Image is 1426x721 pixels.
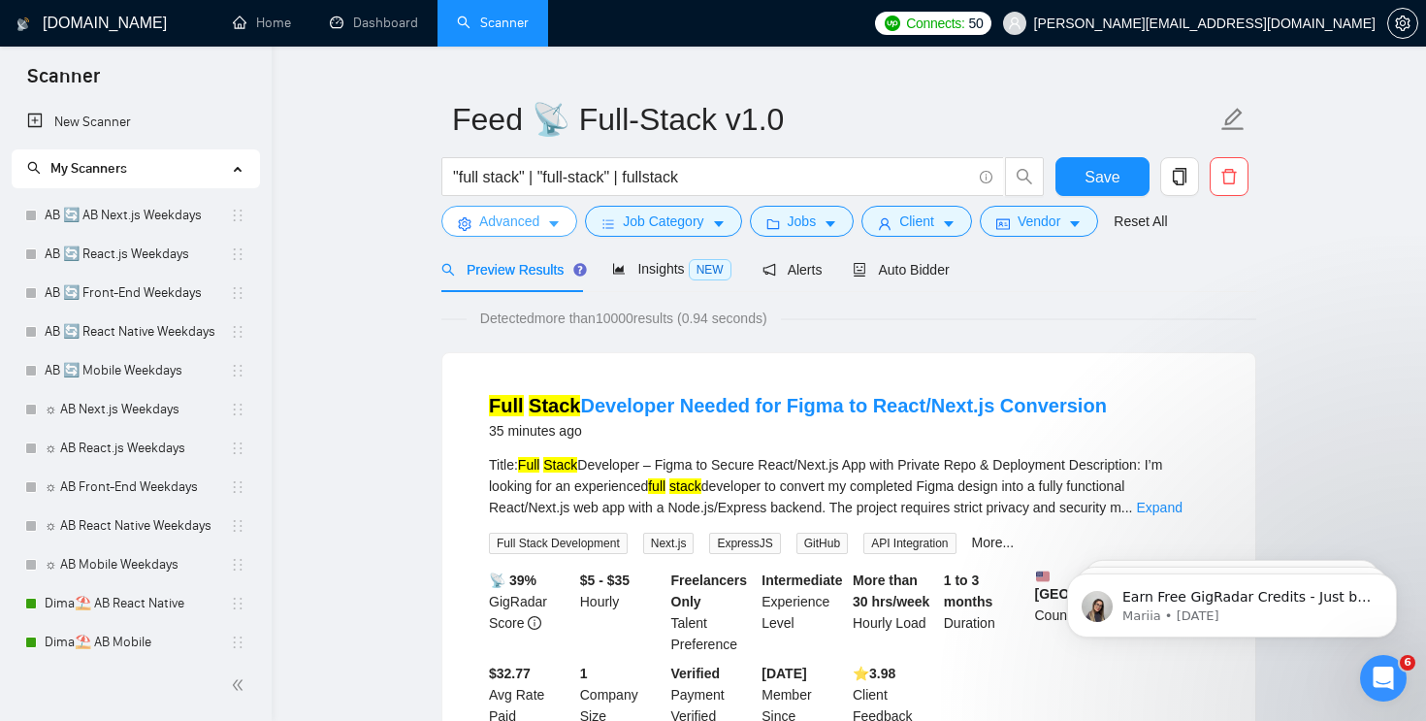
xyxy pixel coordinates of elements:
[230,635,245,650] span: holder
[576,570,667,655] div: Hourly
[441,206,577,237] button: settingAdvancedcaret-down
[762,263,776,277] span: notification
[585,206,741,237] button: barsJob Categorycaret-down
[45,351,230,390] a: AB 🔄 Mobile Weekdays
[758,570,849,655] div: Experience Level
[45,468,230,507] a: ☼ AB Front-End Weekdays
[27,103,243,142] a: New Scanner
[543,457,577,473] mark: Stack
[824,216,837,231] span: caret-down
[441,263,455,277] span: search
[453,165,971,189] input: Search Freelance Jobs...
[529,395,580,416] mark: Stack
[489,395,1107,416] a: Full StackDeveloper Needed for Figma to React/Next.js Conversion
[230,518,245,534] span: holder
[1114,211,1167,232] a: Reset All
[12,507,259,545] li: ☼ AB React Native Weekdays
[230,479,245,495] span: holder
[441,262,581,278] span: Preview Results
[861,206,972,237] button: userClientcaret-down
[12,62,115,103] span: Scanner
[796,533,848,554] span: GitHub
[671,666,721,681] b: Verified
[1388,16,1417,31] span: setting
[233,15,291,31] a: homeHome
[853,262,949,278] span: Auto Bidder
[1210,157,1248,196] button: delete
[547,216,561,231] span: caret-down
[27,160,127,177] span: My Scanners
[942,216,956,231] span: caret-down
[489,419,1107,442] div: 35 minutes ago
[996,216,1010,231] span: idcard
[762,573,842,588] b: Intermediate
[612,262,626,276] span: area-chart
[580,573,630,588] b: $5 - $35
[671,573,748,609] b: Freelancers Only
[1008,16,1021,30] span: user
[1387,16,1418,31] a: setting
[45,545,230,584] a: ☼ AB Mobile Weekdays
[45,196,230,235] a: AB 🔄 AB Next.js Weekdays
[1006,168,1043,185] span: search
[479,211,539,232] span: Advanced
[230,441,245,456] span: holder
[16,9,30,40] img: logo
[853,263,866,277] span: robot
[623,211,703,232] span: Job Category
[452,95,1216,144] input: Scanner name...
[1387,8,1418,39] button: setting
[528,616,541,630] span: info-circle
[45,312,230,351] a: AB 🔄 React Native Weekdays
[1031,570,1122,655] div: Country
[944,573,993,609] b: 1 to 3 months
[518,457,540,473] mark: Full
[27,161,41,175] span: search
[1068,216,1082,231] span: caret-down
[853,573,929,609] b: More than 30 hrs/week
[12,196,259,235] li: AB 🔄 AB Next.js Weekdays
[12,390,259,429] li: ☼ AB Next.js Weekdays
[489,666,531,681] b: $32.77
[849,570,940,655] div: Hourly Load
[1018,211,1060,232] span: Vendor
[750,206,855,237] button: folderJobscaret-down
[980,171,992,183] span: info-circle
[709,533,780,554] span: ExpressJS
[1121,500,1133,515] span: ...
[643,533,695,554] span: Next.js
[330,15,418,31] a: dashboardDashboard
[230,246,245,262] span: holder
[1085,165,1119,189] span: Save
[230,324,245,340] span: holder
[1005,157,1044,196] button: search
[45,429,230,468] a: ☼ AB React.js Weekdays
[906,13,964,34] span: Connects:
[1055,157,1150,196] button: Save
[12,545,259,584] li: ☼ AB Mobile Weekdays
[45,390,230,429] a: ☼ AB Next.js Weekdays
[762,262,823,278] span: Alerts
[230,285,245,301] span: holder
[1400,655,1415,671] span: 6
[689,259,731,280] span: NEW
[45,507,230,545] a: ☼ AB React Native Weekdays
[485,570,576,655] div: GigRadar Score
[1136,500,1182,515] a: Expand
[231,675,250,695] span: double-left
[45,274,230,312] a: AB 🔄 Front-End Weekdays
[766,216,780,231] span: folder
[863,533,956,554] span: API Integration
[489,395,524,416] mark: Full
[969,13,984,34] span: 50
[489,573,536,588] b: 📡 39%
[489,533,628,554] span: Full Stack Development
[1161,168,1198,185] span: copy
[45,623,230,662] a: Dima⛱️ AB Mobile
[12,623,259,662] li: Dima⛱️ AB Mobile
[12,103,259,142] li: New Scanner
